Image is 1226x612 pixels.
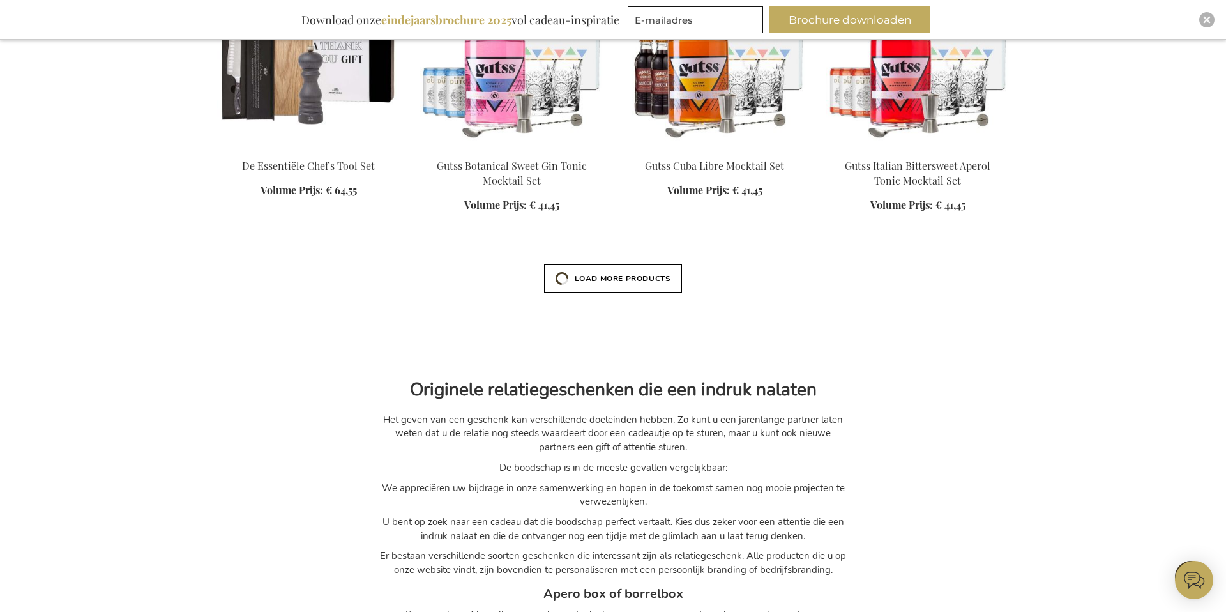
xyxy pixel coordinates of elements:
[1203,16,1211,24] img: Close
[1199,12,1215,27] div: Close
[935,198,965,211] span: € 41,45
[628,6,763,33] input: E-mailadres
[296,6,625,33] div: Download onze vol cadeau-inspiratie
[382,482,845,508] span: We appreciëren uw bijdrage in onze samenwerking en hopen in de toekomst samen nog mooie projecten...
[628,6,767,37] form: marketing offers and promotions
[529,198,559,211] span: € 41,45
[464,198,527,211] span: Volume Prijs:
[381,12,511,27] b: eindejaarsbrochure 2025
[383,413,843,454] span: Het geven van een geschenk kan verschillende doeleinden hebben. Zo kunt u een jarenlange partner ...
[732,183,762,197] span: € 41,45
[410,378,817,402] span: Originele relatiegeschenken die een indruk nalaten
[382,516,844,542] span: U bent op zoek naar een cadeau dat die boodschap perfect vertaalt. Kies dus zeker voor een attent...
[667,183,730,197] span: Volume Prijs:
[845,159,990,187] a: Gutss Italian Bittersweet Aperol Tonic Mocktail Set
[870,198,965,213] a: Volume Prijs: € 41,45
[261,183,323,197] span: Volume Prijs:
[261,183,357,198] a: Volume Prijs: € 64,55
[437,159,587,187] a: Gutss Botanical Sweet Gin Tonic Mocktail Set
[464,198,559,213] a: Volume Prijs: € 41,45
[870,198,933,211] span: Volume Prijs:
[326,183,357,197] span: € 64,55
[420,143,603,155] a: Gutss Botanical Sweet Gin Tonic Mocktail Set Gutss Botanical Sweet Gin Tonic Mocktail Set
[645,159,784,172] a: Gutss Cuba Libre Mocktail Set
[543,585,683,602] strong: Apero box of borrelbox
[217,143,400,155] a: De Essentiële Chef's Tool Set
[380,549,846,576] span: Er bestaan verschillende soorten geschenken die interessant zijn als relatiegeschenk. Alle produc...
[499,461,727,474] span: De boodschap is in de meeste gevallen vergelijkbaar:
[623,143,806,155] a: Gutss Cuba Libre Mocktail Set Gutss Cuba Libre Mocktail Set
[826,143,1009,155] a: Gutss Italian Bittersweet Aperol Tonic Mocktail Set Gutss Italian Bittersweet Aperol Tonic Mockta...
[667,183,762,198] a: Volume Prijs: € 41,45
[1175,561,1213,599] iframe: belco-activator-frame
[242,159,375,172] a: De Essentiële Chef's Tool Set
[769,6,930,33] button: Brochure downloaden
